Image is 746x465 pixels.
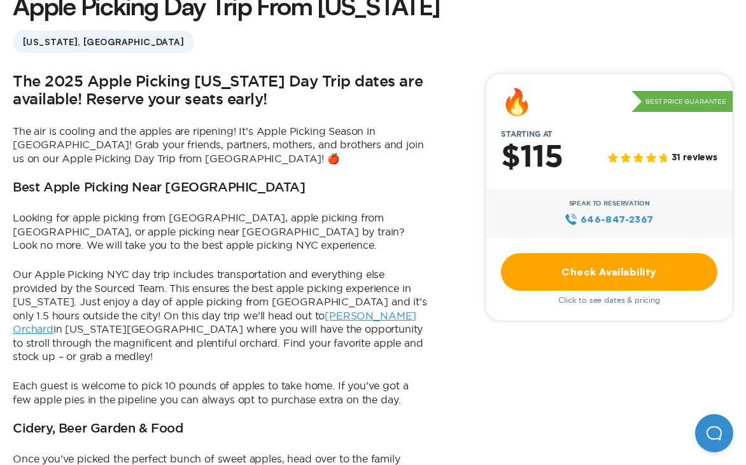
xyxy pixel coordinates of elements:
h3: Cidery, Beer Garden & Food [13,422,183,437]
p: Looking for apple picking from [GEOGRAPHIC_DATA], apple picking from [GEOGRAPHIC_DATA], or apple ... [13,211,428,253]
span: 646‍-847‍-2367 [581,212,654,226]
iframe: Help Scout Beacon - Open [695,414,733,452]
span: [US_STATE], [GEOGRAPHIC_DATA] [13,31,194,53]
a: 646‍-847‍-2367 [565,212,653,226]
h2: The 2025 Apple Picking [US_STATE] Day Trip dates are available! Reserve your seats early! [13,73,428,109]
span: Starting at [486,130,568,139]
div: 🔥 [501,89,533,115]
span: 31 reviews [672,153,717,163]
p: Each guest is welcome to pick 10 pounds of apples to take home. If you’ve got a few apple pies in... [13,379,428,406]
p: The air is cooling and the apples are ripening! It’s Apple Picking Season in [GEOGRAPHIC_DATA]! G... [13,125,428,166]
p: Our Apple Picking NYC day trip includes transportation and everything else provided by the Source... [13,268,428,364]
a: Check Availability [501,253,717,291]
p: Best Price Guarantee [631,91,733,113]
span: Click to see dates & pricing [558,296,660,305]
h2: $115 [501,141,563,174]
span: Speak to Reservation [569,200,650,207]
h3: Best Apple Picking Near [GEOGRAPHIC_DATA] [13,181,306,196]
